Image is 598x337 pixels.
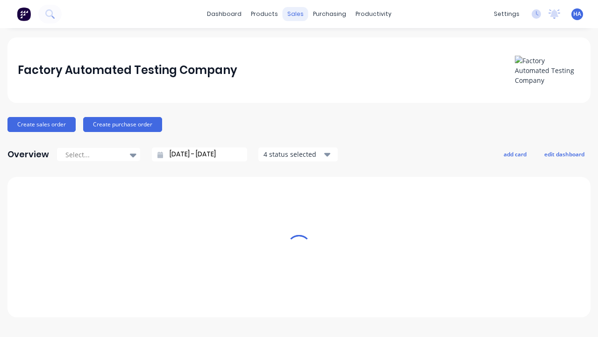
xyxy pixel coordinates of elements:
[17,7,31,21] img: Factory
[202,7,246,21] a: dashboard
[489,7,524,21] div: settings
[83,117,162,132] button: Create purchase order
[258,147,338,161] button: 4 status selected
[18,61,237,80] div: Factory Automated Testing Company
[246,7,283,21] div: products
[7,145,49,164] div: Overview
[351,7,396,21] div: productivity
[498,148,533,160] button: add card
[538,148,591,160] button: edit dashboard
[283,7,308,21] div: sales
[308,7,351,21] div: purchasing
[573,10,581,18] span: HA
[7,117,76,132] button: Create sales order
[515,56,580,85] img: Factory Automated Testing Company
[263,149,322,159] div: 4 status selected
